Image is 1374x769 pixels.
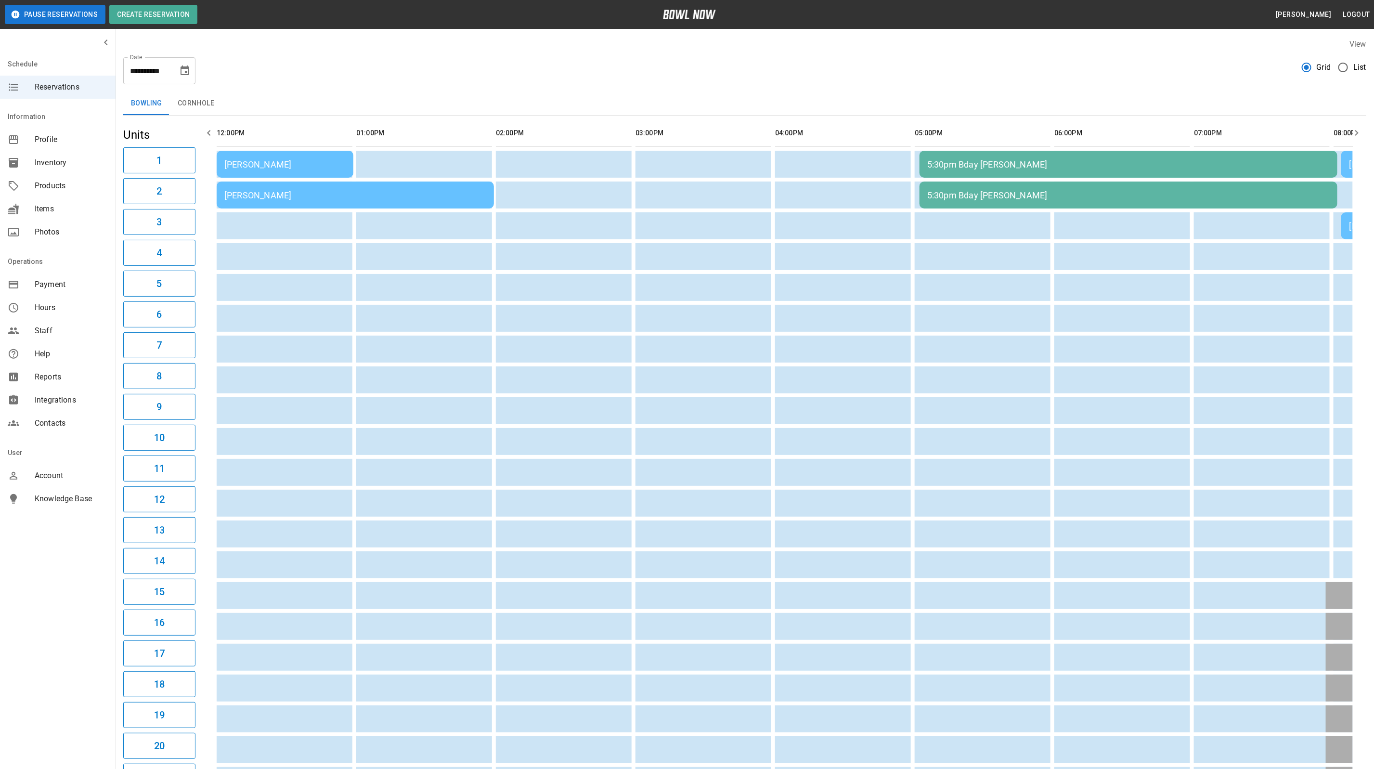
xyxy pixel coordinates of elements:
span: Grid [1317,62,1331,73]
button: 10 [123,425,195,451]
button: 11 [123,456,195,482]
span: Reservations [35,81,108,93]
button: Logout [1339,6,1374,24]
span: Hours [35,302,108,313]
button: 5 [123,271,195,297]
h6: 3 [156,214,162,230]
button: 13 [123,517,195,543]
div: [PERSON_NAME] [224,159,346,169]
button: Create Reservation [109,5,197,24]
h6: 15 [154,584,165,600]
button: 17 [123,640,195,666]
button: 8 [123,363,195,389]
button: 7 [123,332,195,358]
button: 6 [123,301,195,327]
h6: 8 [156,368,162,384]
span: Products [35,180,108,192]
button: 18 [123,671,195,697]
div: 5:30pm Bday [PERSON_NAME] [927,190,1330,200]
button: 20 [123,733,195,759]
h6: 20 [154,738,165,754]
h6: 14 [154,553,165,569]
h6: 9 [156,399,162,415]
button: 14 [123,548,195,574]
label: View [1349,39,1366,49]
th: 01:00PM [356,119,492,147]
h6: 1 [156,153,162,168]
h6: 12 [154,492,165,507]
span: Profile [35,134,108,145]
button: Pause Reservations [5,5,105,24]
span: Reports [35,371,108,383]
th: 03:00PM [635,119,771,147]
h6: 4 [156,245,162,261]
th: 12:00PM [217,119,352,147]
button: [PERSON_NAME] [1272,6,1335,24]
span: Inventory [35,157,108,169]
span: Staff [35,325,108,337]
span: Help [35,348,108,360]
img: logo [663,10,716,19]
button: Cornhole [170,92,222,115]
div: 5:30pm Bday [PERSON_NAME] [927,159,1330,169]
h6: 19 [154,707,165,723]
button: 12 [123,486,195,512]
button: Choose date, selected date is Aug 30, 2025 [175,61,194,80]
h6: 5 [156,276,162,291]
h6: 13 [154,522,165,538]
h5: Units [123,127,195,143]
button: 4 [123,240,195,266]
div: inventory tabs [123,92,1366,115]
button: 15 [123,579,195,605]
span: Photos [35,226,108,238]
span: Payment [35,279,108,290]
div: [PERSON_NAME] [224,190,486,200]
h6: 16 [154,615,165,630]
span: Contacts [35,417,108,429]
button: 16 [123,610,195,636]
button: 3 [123,209,195,235]
button: 19 [123,702,195,728]
button: 9 [123,394,195,420]
span: List [1353,62,1366,73]
span: Integrations [35,394,108,406]
h6: 10 [154,430,165,445]
h6: 17 [154,646,165,661]
h6: 7 [156,338,162,353]
h6: 11 [154,461,165,476]
span: Account [35,470,108,482]
button: Bowling [123,92,170,115]
h6: 2 [156,183,162,199]
h6: 18 [154,677,165,692]
span: Knowledge Base [35,493,108,505]
button: 1 [123,147,195,173]
button: 2 [123,178,195,204]
h6: 6 [156,307,162,322]
th: 02:00PM [496,119,632,147]
span: Items [35,203,108,215]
